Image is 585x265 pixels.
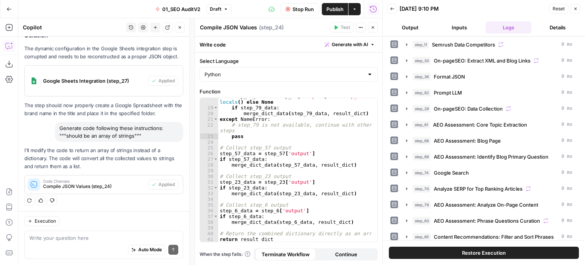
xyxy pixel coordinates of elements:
span: step_74 [413,169,431,177]
button: 0 ms [401,231,577,243]
div: 23 [200,133,218,139]
span: 0 ms [561,169,572,176]
label: Select Language [200,57,378,65]
span: step_11 [413,41,429,48]
div: 26 [200,151,218,156]
button: Continue [316,248,376,260]
div: 39 [200,225,218,231]
button: 0 ms [401,199,577,211]
button: Execution [24,216,59,226]
span: Draft [210,6,221,13]
span: step_36 [413,73,431,80]
label: Function [200,88,378,95]
div: 38 [200,219,218,225]
span: Terminate Workflow [262,251,310,258]
div: 32 [200,185,218,191]
span: Test [340,24,350,31]
a: When the step fails: [200,251,251,258]
span: 0 ms [561,217,572,224]
button: Inputs [436,21,483,34]
button: 0 ms [401,151,577,163]
button: Applied [148,76,178,86]
span: Code Changes [43,179,145,183]
div: 20 [200,111,218,116]
span: 01_SEO AuditV2 [162,5,200,13]
span: 0 ms [561,185,572,192]
span: 0 ms [561,73,572,80]
span: step_33 [413,57,431,64]
button: Logs [486,21,532,34]
span: step_63 [413,217,431,225]
span: step_61 [413,121,430,128]
span: Stop Run [292,5,314,13]
h2: Solution [24,32,183,39]
div: 36 [200,208,218,214]
button: 0 ms [401,87,577,99]
span: 0 ms [561,89,572,96]
button: 0 ms [401,215,577,227]
p: The dynamic configuration in the Google Sheets integration step is corrupted and needs to be reco... [24,45,183,61]
span: Reset [553,5,565,12]
button: Auto Mode [128,245,165,255]
button: 0 ms [401,167,577,179]
span: On-pageSEO: Data Collection [434,105,503,112]
span: Google Search [434,169,469,177]
span: Google Sheets Integration (step_27) [43,77,145,85]
button: 0 ms [401,103,577,115]
span: Applied [158,77,175,84]
p: I'll modify the code to return an array of strings instead of a dictionary. The code will convert... [24,146,183,170]
span: AEO Assessment: Core Topic Extraction [433,121,527,128]
span: Semrush Data Competitors [432,41,495,48]
div: Copilot [23,24,124,31]
span: Auto Mode [138,246,162,253]
p: The step should now properly create a Google Spreadsheet with the brand name in the title and pla... [24,101,183,117]
span: Analyze SERP for Top Ranking Articles [434,185,523,193]
button: Details [534,21,580,34]
span: Execution [35,218,56,225]
span: step_68 [413,137,431,145]
button: Output [387,21,433,34]
span: Toggle code folding, rows 27 through 28 [214,156,218,162]
img: Group%201%201.png [28,75,40,87]
button: Stop Run [281,3,319,15]
button: Applied [148,180,178,190]
span: 0 ms [561,153,572,160]
span: AEO Assessment: Phrase Questions Curation [434,217,540,225]
span: 0 ms [561,41,572,48]
span: ( step_24 ) [259,24,284,31]
div: 31 [200,179,218,185]
input: Python [205,71,364,78]
span: step_69 [413,153,431,161]
span: step_65 [413,233,431,241]
button: 0 ms [401,119,577,131]
div: Write code [195,37,382,52]
div: 41 [200,236,218,242]
button: Draft [206,4,232,14]
span: Toggle code folding, rows 21 through 23 [214,116,218,122]
button: 0 ms [401,135,577,147]
span: On-pageSEO: Extract XML and Blog Links [434,57,531,64]
span: step_70 [413,185,431,193]
span: Prompt LLM [434,89,462,96]
div: 37 [200,214,218,219]
span: Toggle code folding, rows 19 through 20 [214,105,218,111]
span: step_29 [413,105,431,112]
span: 0 ms [561,201,572,208]
span: Generate with AI [332,41,368,48]
div: 21 [200,116,218,122]
button: 01_SEO AuditV2 [151,3,205,15]
span: Toggle code folding, rows 37 through 38 [214,214,218,219]
span: 0 ms [561,137,572,144]
span: 0 ms [561,57,572,64]
span: step_82 [413,89,431,96]
div: 35 [200,202,218,208]
span: Compile JSON Values (step_24) [43,183,145,190]
textarea: Compile JSON Values [200,24,257,31]
div: 28 [200,162,218,168]
span: Restore Execution [462,249,506,257]
button: Reset [549,4,568,14]
span: AEO Assessment: Blog Page [434,137,501,145]
div: 25 [200,145,218,151]
div: 34 [200,196,218,202]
